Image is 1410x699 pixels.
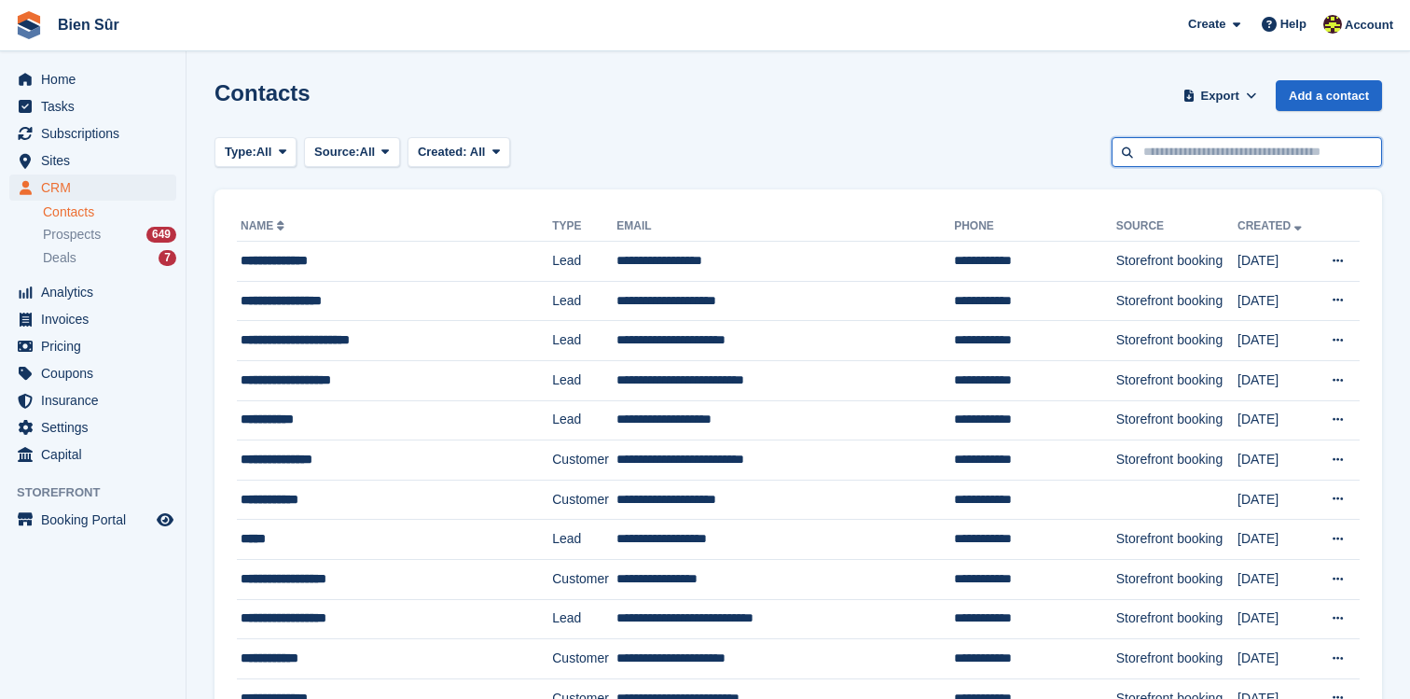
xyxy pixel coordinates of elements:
[41,507,153,533] span: Booking Portal
[1323,15,1342,34] img: Marie Tran
[41,66,153,92] span: Home
[256,143,272,161] span: All
[50,9,127,40] a: Bien Sûr
[43,225,176,245] a: Prospects 649
[1116,212,1237,242] th: Source
[41,279,153,305] span: Analytics
[1116,440,1237,481] td: Storefront booking
[225,143,256,161] span: Type:
[241,219,288,232] a: Name
[9,306,176,332] a: menu
[52,30,91,45] div: v 4.0.25
[9,175,176,201] a: menu
[552,281,616,321] td: Lead
[1116,400,1237,440] td: Storefront booking
[1116,599,1237,639] td: Storefront booking
[41,360,153,386] span: Coupons
[1179,80,1261,111] button: Export
[1237,242,1315,282] td: [DATE]
[304,137,400,168] button: Source: All
[616,212,954,242] th: Email
[214,137,297,168] button: Type: All
[41,387,153,413] span: Insurance
[41,441,153,468] span: Capital
[41,147,153,174] span: Sites
[1237,599,1315,639] td: [DATE]
[1237,559,1315,599] td: [DATE]
[1237,440,1315,481] td: [DATE]
[159,250,176,266] div: 7
[75,110,167,122] div: Domain Overview
[1237,360,1315,400] td: [DATE]
[552,242,616,282] td: Lead
[552,400,616,440] td: Lead
[1237,219,1306,232] a: Created
[146,227,176,243] div: 649
[1201,87,1239,105] span: Export
[17,483,186,502] span: Storefront
[9,360,176,386] a: menu
[1237,400,1315,440] td: [DATE]
[9,93,176,119] a: menu
[209,110,308,122] div: Keywords by Traffic
[1280,15,1306,34] span: Help
[1345,16,1393,35] span: Account
[41,414,153,440] span: Settings
[48,49,205,63] div: Domain: [DOMAIN_NAME]
[1116,242,1237,282] td: Storefront booking
[552,212,616,242] th: Type
[552,559,616,599] td: Customer
[9,414,176,440] a: menu
[552,639,616,679] td: Customer
[41,306,153,332] span: Invoices
[9,507,176,533] a: menu
[30,30,45,45] img: logo_orange.svg
[1116,360,1237,400] td: Storefront booking
[552,480,616,520] td: Customer
[1237,321,1315,361] td: [DATE]
[41,175,153,201] span: CRM
[552,440,616,481] td: Customer
[30,49,45,63] img: website_grey.svg
[1237,480,1315,520] td: [DATE]
[54,108,69,123] img: tab_domain_overview_orange.svg
[43,248,176,268] a: Deals 7
[552,599,616,639] td: Lead
[188,108,203,123] img: tab_keywords_by_traffic_grey.svg
[1237,281,1315,321] td: [DATE]
[9,387,176,413] a: menu
[9,120,176,147] a: menu
[9,66,176,92] a: menu
[1116,559,1237,599] td: Storefront booking
[360,143,376,161] span: All
[43,226,101,244] span: Prospects
[1116,281,1237,321] td: Storefront booking
[552,360,616,400] td: Lead
[1188,15,1225,34] span: Create
[418,145,467,159] span: Created:
[41,93,153,119] span: Tasks
[1116,520,1237,560] td: Storefront booking
[9,441,176,468] a: menu
[470,145,486,159] span: All
[1116,321,1237,361] td: Storefront booking
[214,80,311,105] h1: Contacts
[9,147,176,174] a: menu
[9,333,176,359] a: menu
[552,321,616,361] td: Lead
[408,137,510,168] button: Created: All
[41,120,153,147] span: Subscriptions
[43,249,76,267] span: Deals
[1237,520,1315,560] td: [DATE]
[15,11,43,39] img: stora-icon-8386f47178a22dfd0bd8f6a31ec36ba5ce8667c1dd55bd0f319d3a0aa187defe.svg
[954,212,1116,242] th: Phone
[314,143,359,161] span: Source:
[9,279,176,305] a: menu
[41,333,153,359] span: Pricing
[1276,80,1382,111] a: Add a contact
[552,520,616,560] td: Lead
[1237,639,1315,679] td: [DATE]
[1116,639,1237,679] td: Storefront booking
[154,509,176,531] a: Preview store
[43,203,176,221] a: Contacts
